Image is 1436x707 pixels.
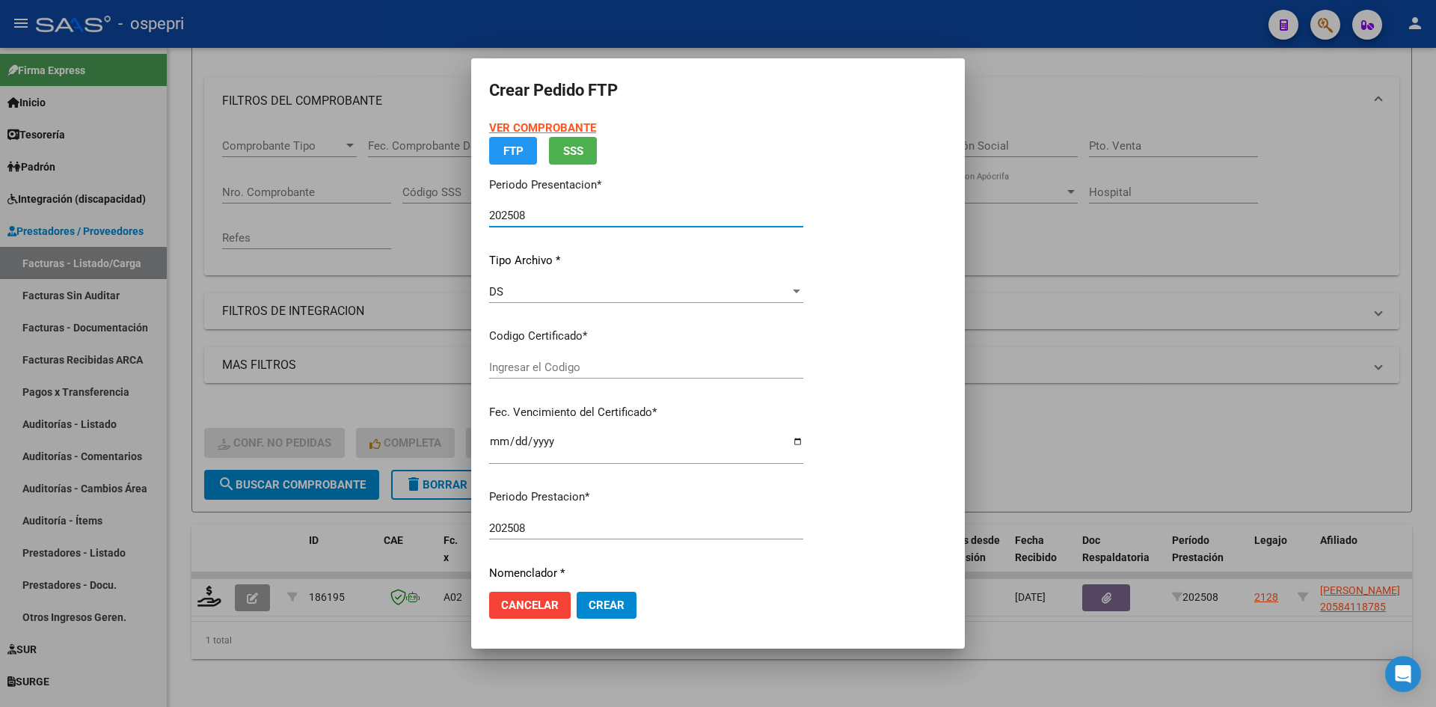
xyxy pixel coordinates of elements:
button: SSS [549,137,597,165]
p: Nomenclador * [489,565,803,582]
button: FTP [489,137,537,165]
span: Crear [589,599,625,612]
span: SSS [563,144,583,158]
p: Tipo Archivo * [489,252,803,269]
p: Periodo Prestacion [489,489,803,506]
p: Codigo Certificado [489,328,803,345]
a: VER COMPROBANTE [489,121,596,135]
h2: Crear Pedido FTP [489,76,947,105]
button: Cancelar [489,592,571,619]
button: Crear [577,592,636,619]
p: Fec. Vencimiento del Certificado [489,404,803,421]
p: Periodo Presentacion [489,177,803,194]
span: Cancelar [501,599,559,612]
span: FTP [503,144,524,158]
div: Open Intercom Messenger [1385,656,1421,692]
span: DS [489,285,503,299]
